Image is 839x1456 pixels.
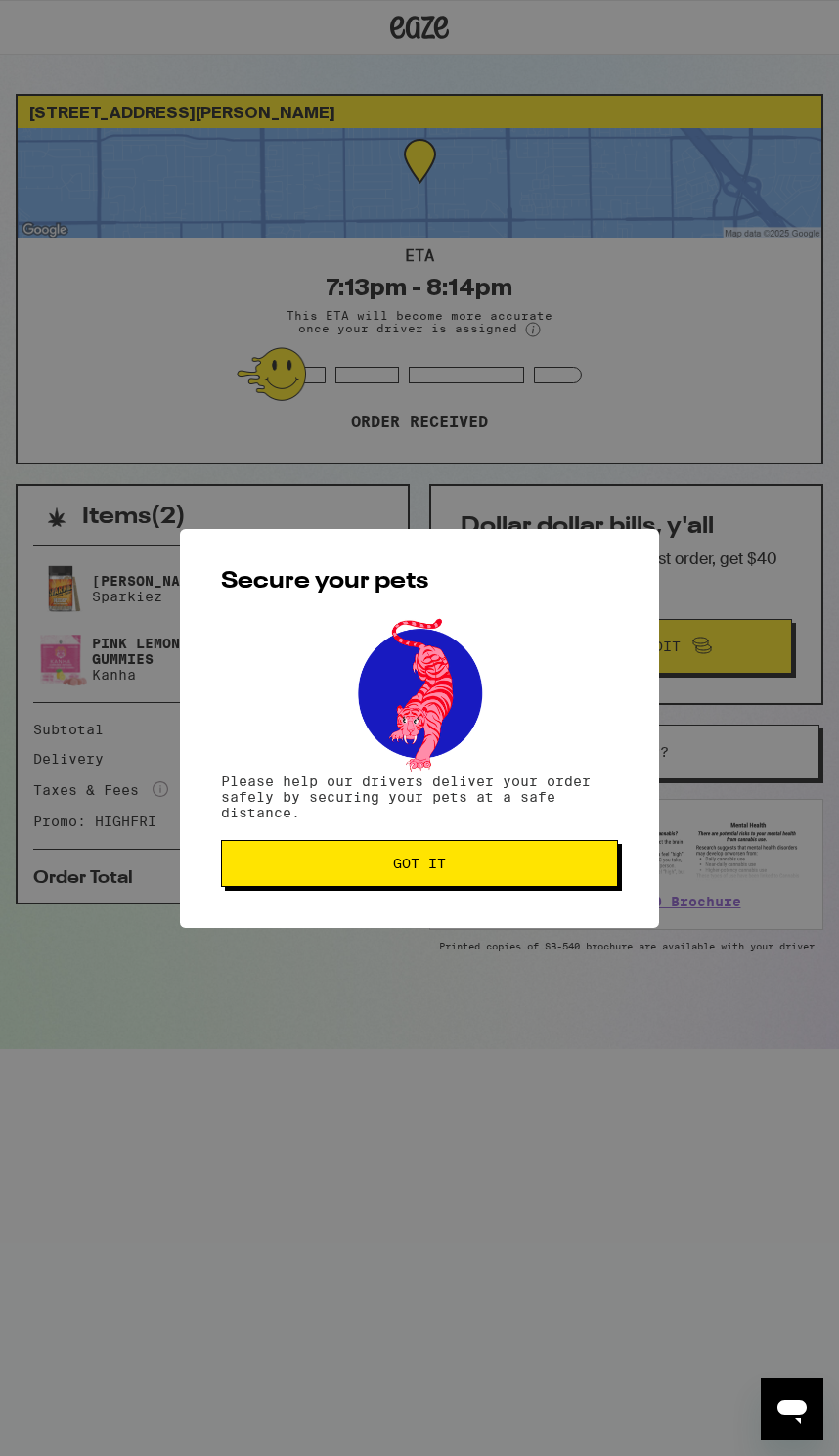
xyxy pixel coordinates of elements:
button: Got it [221,840,618,887]
span: Got it [393,857,446,870]
h2: Secure your pets [221,570,618,594]
iframe: Button to launch messaging window [761,1378,823,1440]
img: pets [339,613,500,773]
p: Please help our drivers deliver your order safely by securing your pets at a safe distance. [221,773,618,820]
